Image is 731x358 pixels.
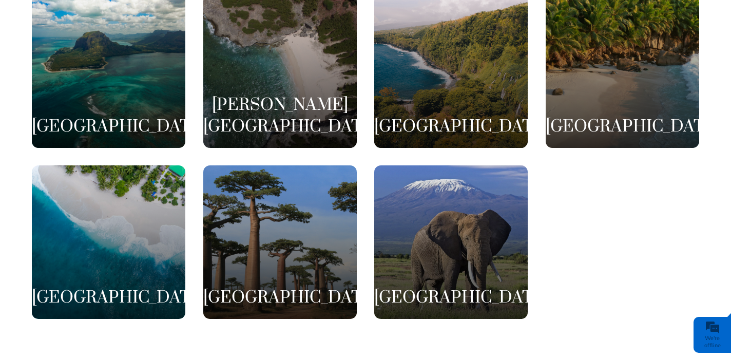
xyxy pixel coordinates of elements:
h3: [GEOGRAPHIC_DATA] [374,287,528,309]
div: Leave a message [69,54,188,67]
h3: [GEOGRAPHIC_DATA] [546,116,699,138]
div: Minimize live chat window [168,5,193,30]
em: Submit [150,280,186,294]
input: Enter your last name [13,95,187,118]
a: [GEOGRAPHIC_DATA] [203,165,357,319]
h3: [PERSON_NAME][GEOGRAPHIC_DATA] [203,95,357,138]
div: We're offline [696,335,728,349]
div: Navigation go back [11,53,27,68]
textarea: Type your message and click 'Submit' [13,156,187,272]
h3: [GEOGRAPHIC_DATA] [203,287,357,309]
h3: [GEOGRAPHIC_DATA] [32,287,185,309]
input: Enter your email address [13,125,187,148]
a: [GEOGRAPHIC_DATA] [32,165,185,319]
h3: [GEOGRAPHIC_DATA] [32,116,185,138]
a: [GEOGRAPHIC_DATA] [374,165,528,319]
h3: [GEOGRAPHIC_DATA] [374,116,528,138]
